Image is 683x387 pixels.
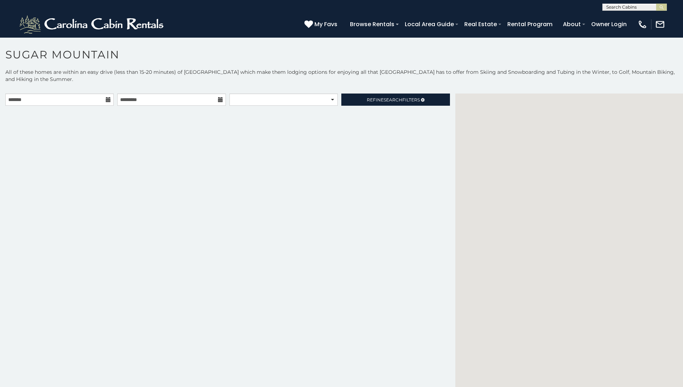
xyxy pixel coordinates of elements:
a: Browse Rentals [346,18,398,30]
span: My Favs [314,20,337,29]
a: Rental Program [504,18,556,30]
img: White-1-2.png [18,14,167,35]
a: About [559,18,584,30]
a: My Favs [304,20,339,29]
span: Search [384,97,402,102]
a: Local Area Guide [401,18,457,30]
a: Real Estate [461,18,501,30]
span: Refine Filters [367,97,420,102]
img: phone-regular-white.png [637,19,648,29]
a: RefineSearchFilters [341,94,450,106]
img: mail-regular-white.png [655,19,665,29]
a: Owner Login [588,18,630,30]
